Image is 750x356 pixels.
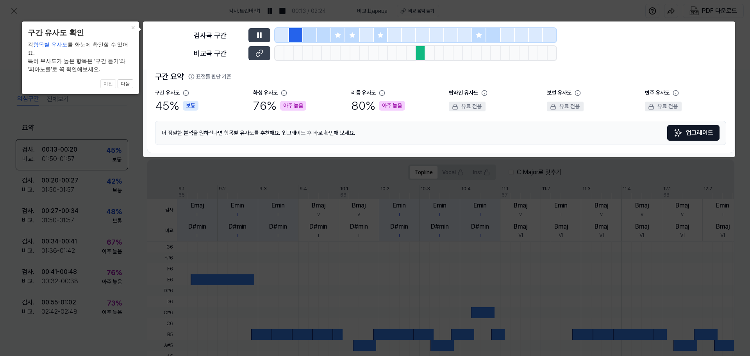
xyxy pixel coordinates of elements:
[155,97,198,114] div: 45 %
[379,101,405,111] div: 아주 높음
[28,27,133,39] header: 구간 유사도 확인
[547,102,584,111] div: 유료 전용
[155,71,726,82] h2: 구간 요약
[645,89,670,97] div: 반주 유사도
[155,121,726,145] div: 더 정밀한 분석을 원하신다면 항목별 유사도를 추천해요. 업그레이드 후 바로 확인해 보세요.
[449,102,486,111] div: 유료 전용
[667,125,720,141] a: Sparkles업그레이드
[547,89,571,97] div: 보컬 유사도
[127,21,139,32] button: Close
[667,125,720,141] button: 업그레이드
[280,101,306,111] div: 아주 높음
[28,41,133,73] div: 각 를 한눈에 확인할 수 있어요. 특히 유사도가 높은 항목은 ‘구간 듣기’와 ‘피아노롤’로 꼭 확인해보세요.
[351,97,405,114] div: 80 %
[673,128,683,138] img: Sparkles
[449,89,478,97] div: 탑라인 유사도
[253,97,306,114] div: 76 %
[33,41,68,48] span: 항목별 유사도
[351,89,376,97] div: 리듬 유사도
[645,102,682,111] div: 유료 전용
[188,73,231,81] button: 표절률 판단 기준
[253,89,278,97] div: 화성 유사도
[118,79,133,89] button: 다음
[155,89,180,97] div: 구간 유사도
[183,101,198,111] div: 보통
